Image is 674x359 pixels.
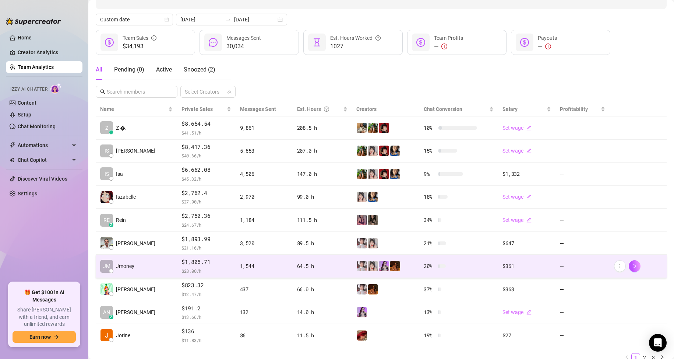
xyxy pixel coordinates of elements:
span: exclamation-circle [441,43,447,49]
div: All [96,65,102,74]
span: Snoozed ( 2 ) [184,66,215,73]
span: IS [105,147,109,155]
span: $6,662.08 [181,165,231,174]
img: Ani [368,238,378,248]
span: Chat Copilot [18,154,70,166]
span: 37 % [424,285,435,293]
span: 19 % [424,331,435,339]
div: $1,332 [502,170,551,178]
span: edit [526,125,532,130]
span: Custom date [100,14,169,25]
span: 20 % [424,262,435,270]
span: to [225,17,231,22]
span: 13 % [424,308,435,316]
img: Chen [100,283,113,295]
span: $ 40.66 /h [181,152,231,159]
span: $ 21.16 /h [181,244,231,251]
a: Set wageedit [502,309,532,315]
img: Ani [368,146,378,156]
img: Rosie [357,284,367,294]
a: Content [18,100,36,106]
span: search [100,89,105,94]
div: Est. Hours [297,105,342,113]
button: Earn nowarrow-right [13,331,76,343]
div: 89.5 h [297,239,347,247]
img: Miss [379,169,389,179]
span: JM [103,262,110,270]
span: edit [526,148,532,153]
span: $ 13.66 /h [181,313,231,321]
div: 1,184 [240,216,288,224]
span: $136 [181,327,231,336]
span: dollar-circle [416,38,425,47]
div: z [109,223,113,227]
span: dollar-circle [520,38,529,47]
span: swap-right [225,17,231,22]
span: $ 41.51 /h [181,129,231,136]
span: Jmoney [116,262,134,270]
div: 147.0 h [297,170,347,178]
td: — [555,232,610,255]
img: Kisa [357,307,367,317]
div: 3,520 [240,239,288,247]
span: $8,654.54 [181,119,231,128]
span: edit [526,217,532,223]
span: Team Profits [434,35,463,41]
img: Ani [368,261,378,271]
span: $823.32 [181,281,231,290]
span: edit [526,310,532,315]
div: 207.0 h [297,147,347,155]
div: 4,506 [240,170,288,178]
span: $2,762.4 [181,189,231,198]
span: IS [105,170,109,178]
img: violet [390,169,400,179]
span: 18 % [424,193,435,201]
span: [PERSON_NAME] [116,308,155,316]
span: $ 11.83 /h [181,337,231,344]
span: Private Sales [181,106,213,112]
a: Chat Monitoring [18,123,56,129]
span: $8,417.36 [181,143,231,151]
td: — [555,163,610,186]
div: 66.0 h [297,285,347,293]
span: message [209,38,218,47]
span: edit [526,194,532,199]
div: 64.5 h [297,262,347,270]
div: $27 [502,331,551,339]
img: Rosie [357,261,367,271]
a: Set wageedit [502,217,532,223]
img: AI Chatter [50,83,62,94]
span: 15 % [424,147,435,155]
td: — [555,301,610,324]
span: $ 27.90 /h [181,198,231,205]
span: Share [PERSON_NAME] with a friend, and earn unlimited rewards [13,306,76,328]
td: — [555,255,610,278]
div: $361 [502,262,551,270]
td: — [555,209,610,232]
a: Settings [18,191,37,196]
a: Home [18,35,32,41]
span: 1027 [330,42,381,51]
td: — [555,278,610,301]
span: question-circle [324,105,329,113]
div: 2,970 [240,193,288,201]
span: Earn now [29,334,51,340]
a: Setup [18,112,31,118]
span: exclamation-circle [545,43,551,49]
span: Izzy AI Chatter [10,86,47,93]
img: Mich [357,330,367,341]
img: Ani [357,192,367,202]
span: Chat Conversion [424,106,462,112]
img: Lil [357,215,367,225]
a: Discover Viral Videos [18,176,67,182]
img: Iszabelle [100,191,113,203]
div: z [109,315,113,319]
a: Set wageedit [502,125,532,131]
td: — [555,324,610,347]
span: Iszabelle [116,193,136,201]
input: Search members [107,88,167,96]
div: Est. Hours Worked [330,34,381,42]
span: team [227,90,232,94]
span: 21 % [424,239,435,247]
img: Sabrina [357,169,367,179]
